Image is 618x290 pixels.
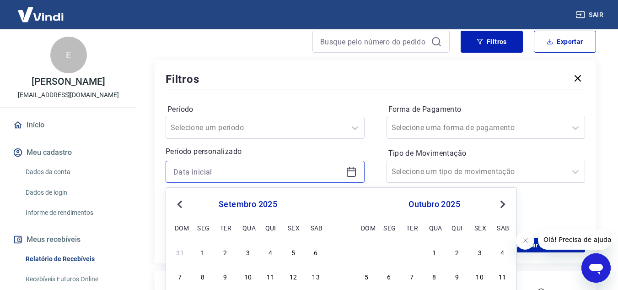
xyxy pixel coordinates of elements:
[406,222,417,233] div: ter
[197,246,208,257] div: Choose segunda-feira, 1 de setembro de 2025
[361,222,372,233] div: dom
[360,199,509,210] div: outubro 2025
[311,271,322,282] div: Choose sábado, 13 de setembro de 2025
[11,142,126,163] button: Meu cadastro
[220,271,231,282] div: Choose terça-feira, 9 de setembro de 2025
[388,104,584,115] label: Forma de Pagamento
[451,246,462,257] div: Choose quinta-feira, 2 de outubro de 2025
[383,246,394,257] div: Choose segunda-feira, 29 de setembro de 2025
[406,246,417,257] div: Choose terça-feira, 30 de setembro de 2025
[581,253,611,283] iframe: Botão para abrir a janela de mensagens
[497,199,508,210] button: Next Month
[175,222,186,233] div: dom
[451,222,462,233] div: qui
[175,246,186,257] div: Choose domingo, 31 de agosto de 2025
[474,222,485,233] div: sex
[11,115,126,135] a: Início
[406,271,417,282] div: Choose terça-feira, 7 de outubro de 2025
[22,250,126,268] a: Relatório de Recebíveis
[497,246,508,257] div: Choose sábado, 4 de outubro de 2025
[311,246,322,257] div: Choose sábado, 6 de setembro de 2025
[173,165,342,179] input: Data inicial
[497,271,508,282] div: Choose sábado, 11 de outubro de 2025
[429,246,440,257] div: Choose quarta-feira, 1 de outubro de 2025
[383,222,394,233] div: seg
[497,222,508,233] div: sab
[288,246,299,257] div: Choose sexta-feira, 5 de setembro de 2025
[18,90,119,100] p: [EMAIL_ADDRESS][DOMAIN_NAME]
[516,231,534,250] iframe: Fechar mensagem
[311,222,322,233] div: sab
[173,199,322,210] div: setembro 2025
[242,246,253,257] div: Choose quarta-feira, 3 de setembro de 2025
[220,246,231,257] div: Choose terça-feira, 2 de setembro de 2025
[534,31,596,53] button: Exportar
[361,246,372,257] div: Choose domingo, 28 de setembro de 2025
[5,6,77,14] span: Olá! Precisa de ajuda?
[429,271,440,282] div: Choose quarta-feira, 8 de outubro de 2025
[361,271,372,282] div: Choose domingo, 5 de outubro de 2025
[383,271,394,282] div: Choose segunda-feira, 6 de outubro de 2025
[265,222,276,233] div: qui
[451,271,462,282] div: Choose quinta-feira, 9 de outubro de 2025
[167,104,363,115] label: Período
[288,222,299,233] div: sex
[22,203,126,222] a: Informe de rendimentos
[175,271,186,282] div: Choose domingo, 7 de setembro de 2025
[265,271,276,282] div: Choose quinta-feira, 11 de setembro de 2025
[265,246,276,257] div: Choose quinta-feira, 4 de setembro de 2025
[242,271,253,282] div: Choose quarta-feira, 10 de setembro de 2025
[22,163,126,181] a: Dados da conta
[474,246,485,257] div: Choose sexta-feira, 3 de outubro de 2025
[50,37,87,73] div: E
[197,222,208,233] div: seg
[220,222,231,233] div: ter
[538,230,611,250] iframe: Mensagem da empresa
[32,77,105,87] p: [PERSON_NAME]
[166,146,365,157] p: Período personalizado
[288,271,299,282] div: Choose sexta-feira, 12 de setembro de 2025
[474,271,485,282] div: Choose sexta-feira, 10 de outubro de 2025
[22,183,126,202] a: Dados de login
[388,148,584,159] label: Tipo de Movimentação
[320,35,427,49] input: Busque pelo número do pedido
[461,31,523,53] button: Filtros
[174,199,185,210] button: Previous Month
[429,222,440,233] div: qua
[242,222,253,233] div: qua
[166,72,199,87] h5: Filtros
[574,6,607,23] button: Sair
[11,230,126,250] button: Meus recebíveis
[197,271,208,282] div: Choose segunda-feira, 8 de setembro de 2025
[11,0,70,28] img: Vindi
[22,270,126,289] a: Recebíveis Futuros Online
